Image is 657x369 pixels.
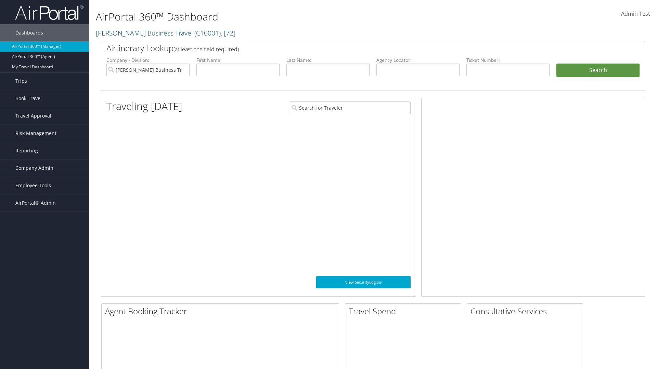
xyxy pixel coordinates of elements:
[96,10,465,24] h1: AirPortal 360™ Dashboard
[466,57,550,64] label: Ticket Number:
[106,42,594,54] h2: Airtinerary Lookup
[15,142,38,159] span: Reporting
[15,4,83,20] img: airportal-logo.png
[316,276,411,288] a: View SecurityLogic®
[471,305,583,317] h2: Consultative Services
[106,57,190,64] label: Company - Division:
[15,125,56,142] span: Risk Management
[194,28,221,38] span: ( C10001 )
[290,101,411,114] input: Search for Traveler
[173,45,239,53] span: (at least one field required)
[621,3,650,25] a: Admin Test
[15,107,51,124] span: Travel Approval
[105,305,339,317] h2: Agent Booking Tracker
[15,24,43,41] span: Dashboards
[349,305,461,317] h2: Travel Spend
[15,72,27,90] span: Trips
[96,28,235,38] a: [PERSON_NAME] Business Travel
[106,99,182,113] h1: Traveling [DATE]
[556,64,640,77] button: Search
[196,57,280,64] label: First Name:
[286,57,370,64] label: Last Name:
[221,28,235,38] span: , [ 72 ]
[15,177,51,194] span: Employee Tools
[621,10,650,17] span: Admin Test
[15,194,56,211] span: AirPortal® Admin
[15,160,53,177] span: Company Admin
[376,57,460,64] label: Agency Locator:
[15,90,42,107] span: Book Travel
